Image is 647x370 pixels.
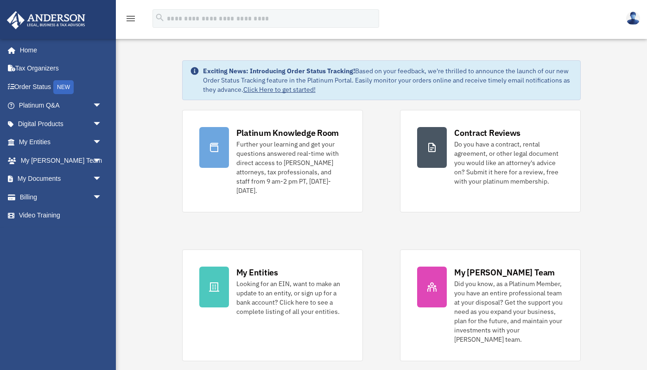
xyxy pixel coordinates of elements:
[6,170,116,188] a: My Documentsarrow_drop_down
[93,170,111,189] span: arrow_drop_down
[243,85,316,94] a: Click Here to get started!
[6,188,116,206] a: Billingarrow_drop_down
[6,96,116,115] a: Platinum Q&Aarrow_drop_down
[53,80,74,94] div: NEW
[93,133,111,152] span: arrow_drop_down
[400,110,581,212] a: Contract Reviews Do you have a contract, rental agreement, or other legal document you would like...
[454,127,520,139] div: Contract Reviews
[182,249,363,361] a: My Entities Looking for an EIN, want to make an update to an entity, or sign up for a bank accoun...
[155,13,165,23] i: search
[6,133,116,152] a: My Entitiesarrow_drop_down
[236,140,346,195] div: Further your learning and get your questions answered real-time with direct access to [PERSON_NAM...
[4,11,88,29] img: Anderson Advisors Platinum Portal
[125,13,136,24] i: menu
[93,96,111,115] span: arrow_drop_down
[6,151,116,170] a: My [PERSON_NAME] Teamarrow_drop_down
[626,12,640,25] img: User Pic
[454,279,564,344] div: Did you know, as a Platinum Member, you have an entire professional team at your disposal? Get th...
[454,267,555,278] div: My [PERSON_NAME] Team
[203,66,573,94] div: Based on your feedback, we're thrilled to announce the launch of our new Order Status Tracking fe...
[6,59,116,78] a: Tax Organizers
[6,77,116,96] a: Order StatusNEW
[125,16,136,24] a: menu
[93,115,111,134] span: arrow_drop_down
[6,206,116,225] a: Video Training
[236,267,278,278] div: My Entities
[93,188,111,207] span: arrow_drop_down
[6,115,116,133] a: Digital Productsarrow_drop_down
[182,110,363,212] a: Platinum Knowledge Room Further your learning and get your questions answered real-time with dire...
[236,127,339,139] div: Platinum Knowledge Room
[93,151,111,170] span: arrow_drop_down
[203,67,355,75] strong: Exciting News: Introducing Order Status Tracking!
[6,41,111,59] a: Home
[400,249,581,361] a: My [PERSON_NAME] Team Did you know, as a Platinum Member, you have an entire professional team at...
[454,140,564,186] div: Do you have a contract, rental agreement, or other legal document you would like an attorney's ad...
[236,279,346,316] div: Looking for an EIN, want to make an update to an entity, or sign up for a bank account? Click her...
